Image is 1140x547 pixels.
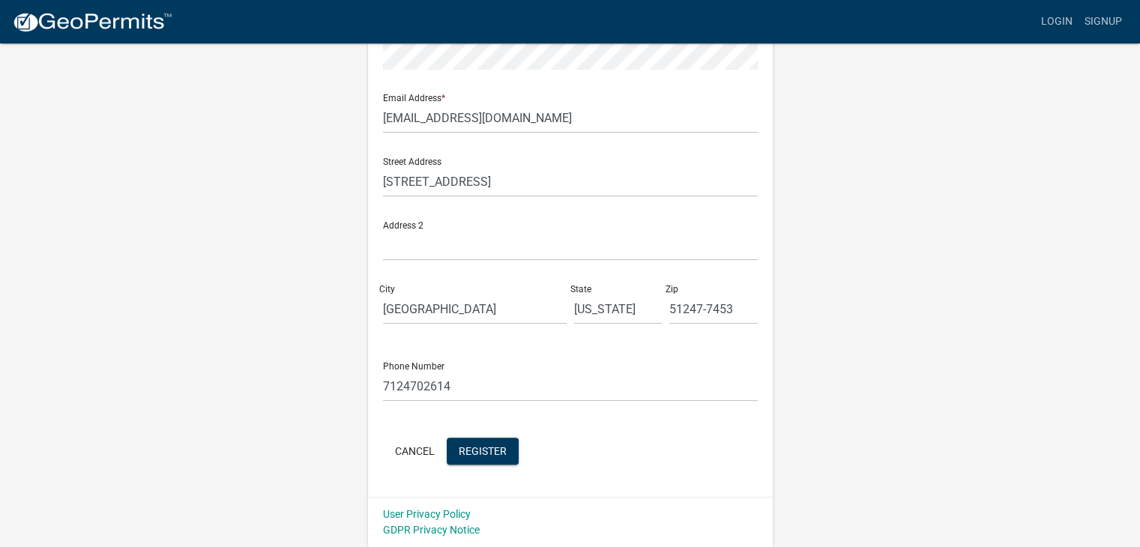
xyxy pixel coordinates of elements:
[447,438,519,465] button: Register
[383,438,447,465] button: Cancel
[383,508,471,520] a: User Privacy Policy
[459,444,507,456] span: Register
[1035,7,1079,36] a: Login
[1079,7,1128,36] a: Signup
[383,524,480,536] a: GDPR Privacy Notice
